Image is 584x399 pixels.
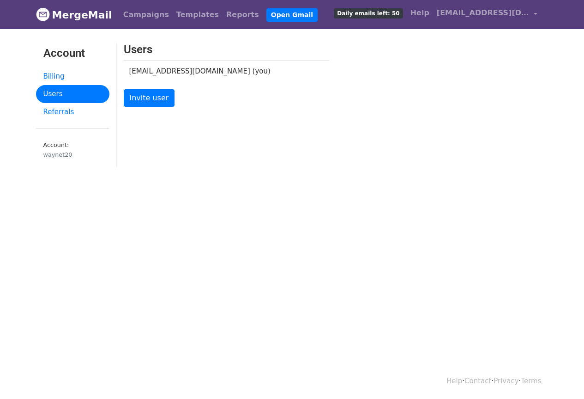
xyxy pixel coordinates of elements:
[521,377,541,385] a: Terms
[223,6,263,24] a: Reports
[36,7,50,21] img: MergeMail logo
[36,85,109,103] a: Users
[433,4,541,25] a: [EMAIL_ADDRESS][DOMAIN_NAME]
[36,5,112,25] a: MergeMail
[407,4,433,22] a: Help
[36,68,109,86] a: Billing
[446,377,462,385] a: Help
[330,4,406,22] a: Daily emails left: 50
[43,150,102,159] div: waynet20
[334,8,403,18] span: Daily emails left: 50
[266,8,318,22] a: Open Gmail
[36,103,109,121] a: Referrals
[43,47,102,60] h3: Account
[124,43,329,56] h3: Users
[120,6,173,24] a: Campaigns
[124,89,175,107] a: Invite user
[494,377,518,385] a: Privacy
[43,141,102,159] small: Account:
[437,7,529,18] span: [EMAIL_ADDRESS][DOMAIN_NAME]
[124,60,315,82] td: [EMAIL_ADDRESS][DOMAIN_NAME] (you)
[173,6,223,24] a: Templates
[464,377,491,385] a: Contact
